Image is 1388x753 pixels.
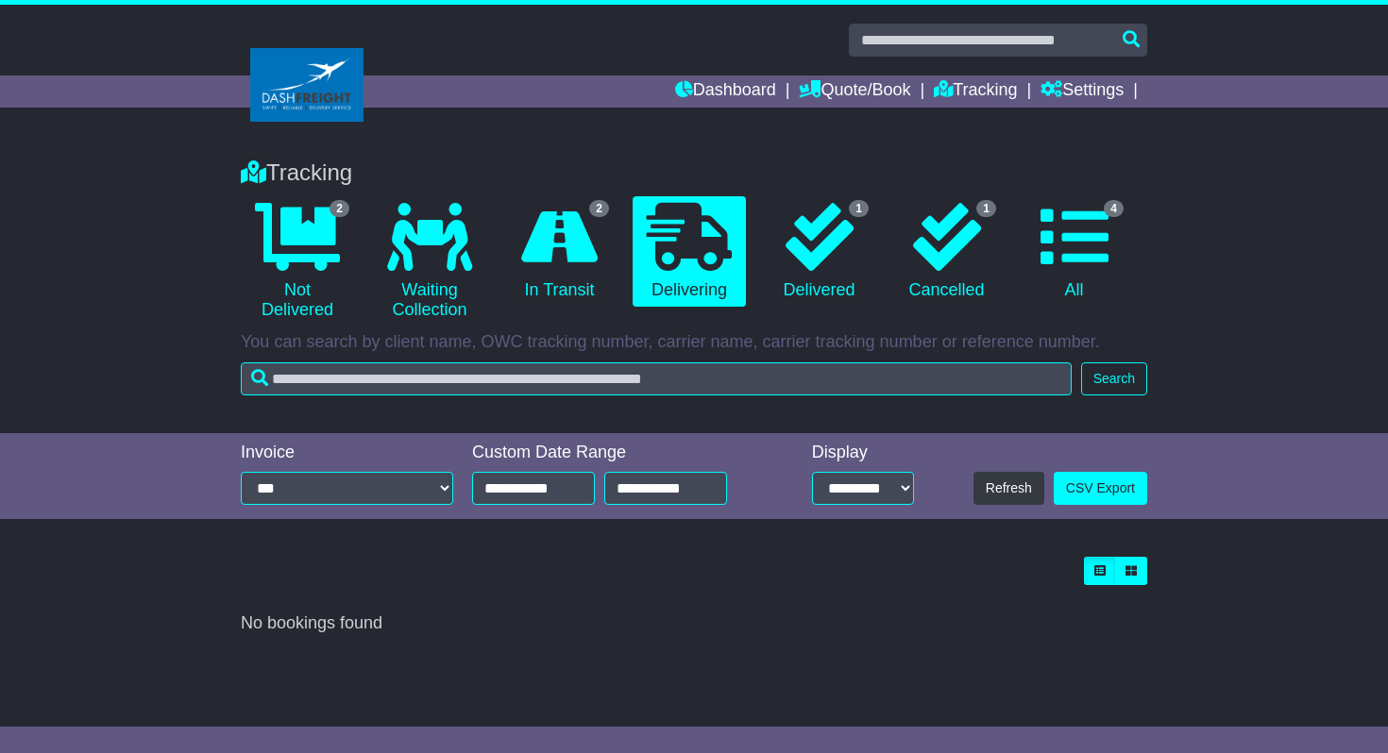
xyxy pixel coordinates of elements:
[976,200,996,217] span: 1
[1081,362,1147,395] button: Search
[765,196,873,308] a: 1 Delivered
[973,472,1044,505] button: Refresh
[241,613,1147,634] div: No bookings found
[849,200,869,217] span: 1
[241,332,1147,353] p: You can search by client name, OWC tracking number, carrier name, carrier tracking number or refe...
[812,443,914,463] div: Display
[241,196,354,327] a: 2 Not Delivered
[1054,472,1147,505] a: CSV Export
[330,200,349,217] span: 2
[231,159,1157,187] div: Tracking
[633,196,746,308] a: Delivering
[241,443,453,463] div: Invoice
[589,200,609,217] span: 2
[799,75,910,108] a: Quote/Book
[472,443,762,463] div: Custom Date Range
[934,75,1017,108] a: Tracking
[1020,196,1128,308] a: 4 All
[675,75,776,108] a: Dashboard
[1041,75,1124,108] a: Settings
[1104,200,1124,217] span: 4
[505,196,614,308] a: 2 In Transit
[373,196,486,327] a: Waiting Collection
[892,196,1001,308] a: 1 Cancelled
